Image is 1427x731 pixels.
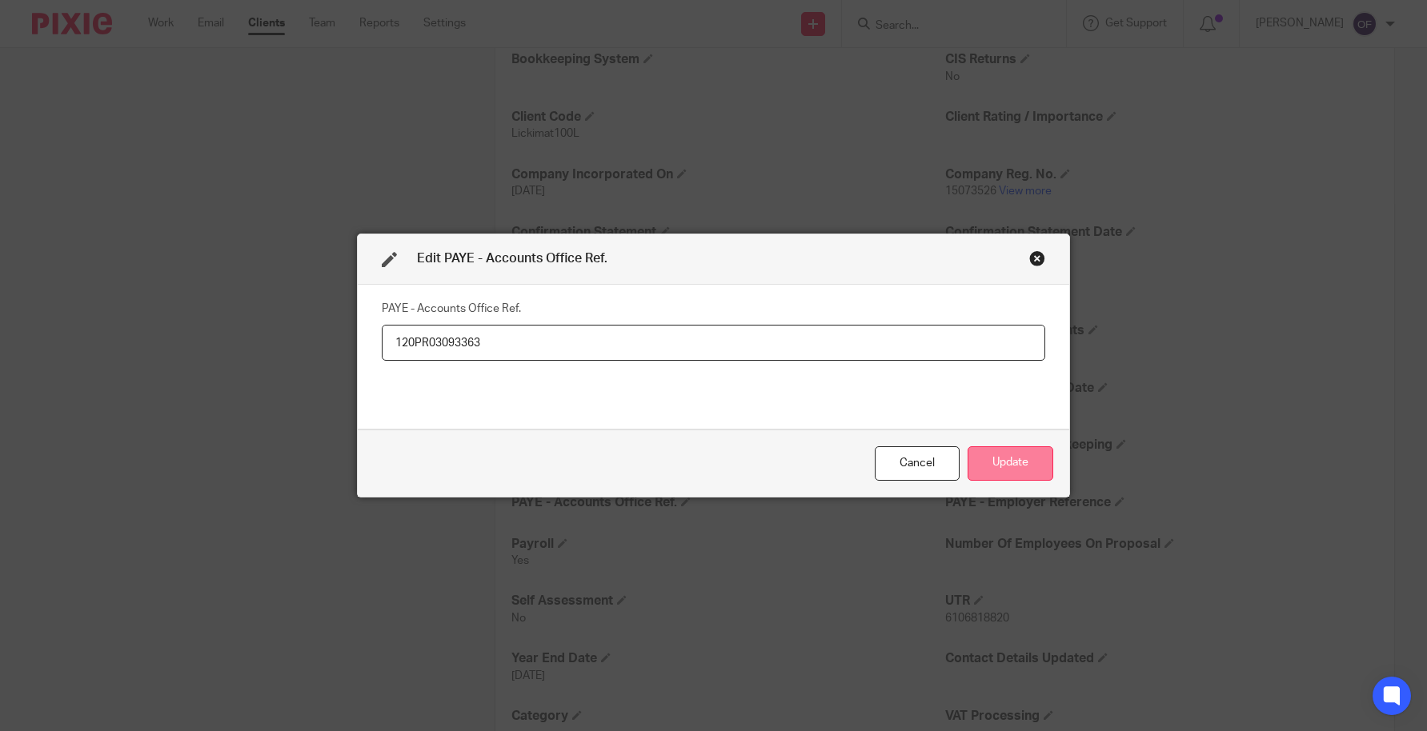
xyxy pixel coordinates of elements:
div: Close this dialog window [1029,250,1045,266]
div: Close this dialog window [875,446,960,481]
span: Edit PAYE - Accounts Office Ref. [417,252,607,265]
button: Update [968,446,1053,481]
label: PAYE - Accounts Office Ref. [382,301,521,317]
input: PAYE - Accounts Office Ref. [382,325,1046,361]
